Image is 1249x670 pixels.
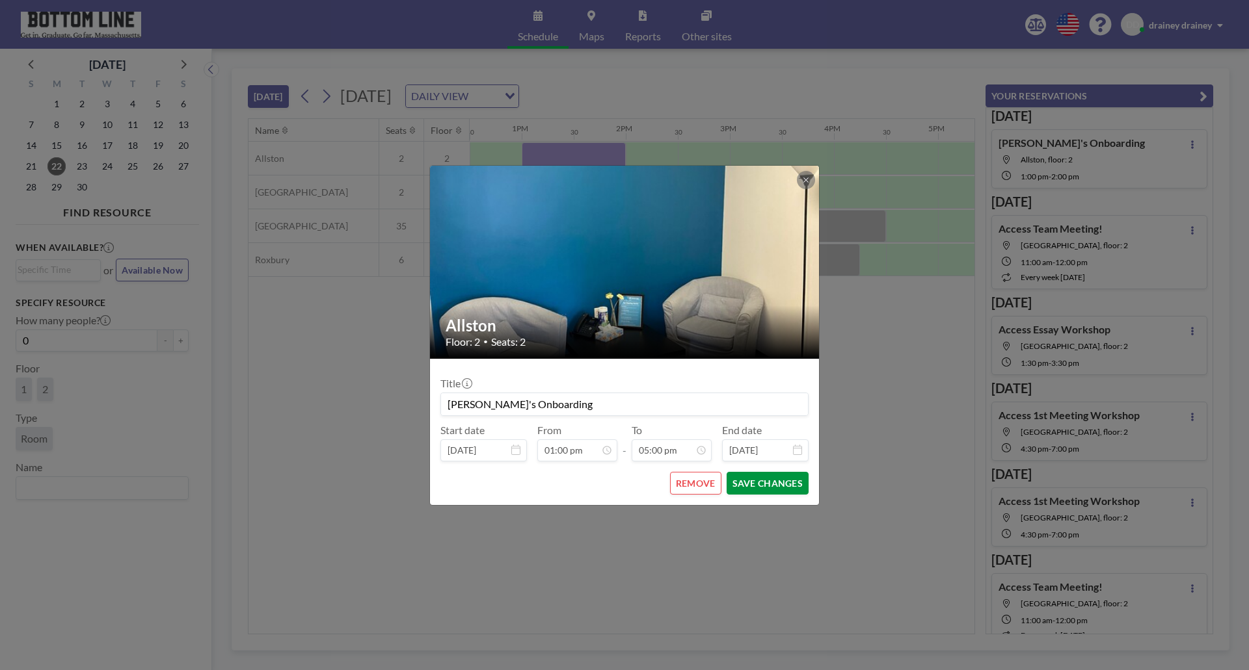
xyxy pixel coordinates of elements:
[483,337,488,346] span: •
[727,472,809,495] button: SAVE CHANGES
[623,428,626,457] span: -
[537,424,561,437] label: From
[670,472,721,495] button: REMOVE
[440,424,485,437] label: Start date
[430,67,820,457] img: 537.jpg
[440,377,471,390] label: Title
[441,393,808,415] input: (No title)
[446,335,480,348] span: Floor: 2
[446,316,805,335] h2: Allston
[632,424,642,437] label: To
[491,335,526,348] span: Seats: 2
[722,424,762,437] label: End date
